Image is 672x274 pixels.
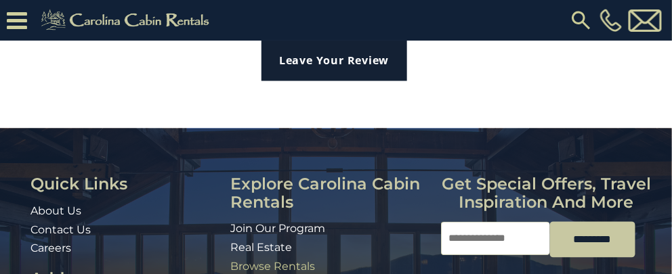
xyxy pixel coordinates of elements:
a: Contact Us [30,224,91,237]
a: Real Estate [231,242,293,254]
img: Khaki-logo.png [34,7,221,34]
a: Leave Your Review [261,40,407,81]
h3: Explore Carolina Cabin Rentals [231,176,432,212]
a: [PHONE_NUMBER] [597,9,625,32]
a: Careers [30,242,71,255]
a: Browse Rentals [231,260,316,273]
img: search-regular.svg [569,8,593,32]
a: About Us [30,205,81,218]
h3: Quick Links [30,176,221,193]
h3: Get special offers, travel inspiration and more [441,176,652,212]
a: Join Our Program [231,223,326,235]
